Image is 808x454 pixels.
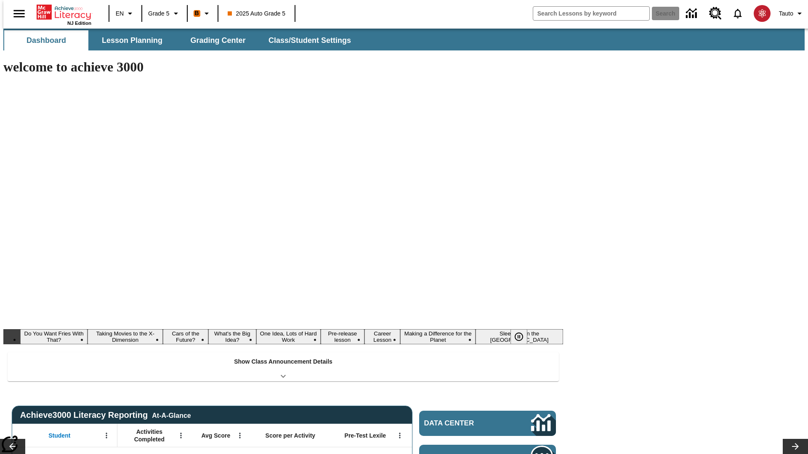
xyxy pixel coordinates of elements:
div: Show Class Announcement Details [8,352,559,381]
button: Lesson Planning [90,30,174,50]
button: Open side menu [7,1,32,26]
span: Score per Activity [266,432,316,439]
button: Slide 4 What's the Big Idea? [208,329,256,344]
button: Profile/Settings [776,6,808,21]
button: Open Menu [234,429,246,442]
button: Slide 9 Sleepless in the Animal Kingdom [476,329,563,344]
div: Home [37,3,91,26]
button: Grading Center [176,30,260,50]
input: search field [533,7,649,20]
div: SubNavbar [3,30,359,50]
a: Notifications [727,3,749,24]
span: NJ Edition [67,21,91,26]
a: Home [37,4,91,21]
button: Lesson carousel, Next [783,439,808,454]
button: Open Menu [100,429,113,442]
span: Achieve3000 Literacy Reporting [20,410,191,420]
button: Dashboard [4,30,88,50]
button: Open Menu [393,429,406,442]
span: Pre-Test Lexile [345,432,386,439]
button: Slide 6 Pre-release lesson [321,329,365,344]
div: Pause [510,329,536,344]
div: At-A-Glance [152,410,191,420]
span: EN [116,9,124,18]
span: B [195,8,199,18]
button: Language: EN, Select a language [112,6,139,21]
a: Data Center [681,2,704,25]
button: Grade: Grade 5, Select a grade [145,6,184,21]
span: Tauto [779,9,793,18]
button: Slide 7 Career Lesson [364,329,400,344]
h1: welcome to achieve 3000 [3,59,563,75]
a: Resource Center, Will open in new tab [704,2,727,25]
span: Activities Completed [122,428,177,443]
img: avatar image [754,5,771,22]
span: 2025 Auto Grade 5 [228,9,286,18]
span: Data Center [424,419,503,428]
button: Slide 5 One Idea, Lots of Hard Work [256,329,321,344]
button: Class/Student Settings [262,30,358,50]
button: Select a new avatar [749,3,776,24]
button: Pause [510,329,527,344]
div: SubNavbar [3,29,805,50]
button: Slide 1 Do You Want Fries With That? [20,329,88,344]
span: Student [48,432,70,439]
a: Data Center [419,411,556,436]
button: Open Menu [175,429,187,442]
span: Avg Score [201,432,230,439]
p: Show Class Announcement Details [234,357,332,366]
button: Slide 3 Cars of the Future? [163,329,208,344]
button: Slide 2 Taking Movies to the X-Dimension [88,329,163,344]
button: Boost Class color is orange. Change class color [190,6,215,21]
button: Slide 8 Making a Difference for the Planet [400,329,476,344]
span: Grade 5 [148,9,170,18]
